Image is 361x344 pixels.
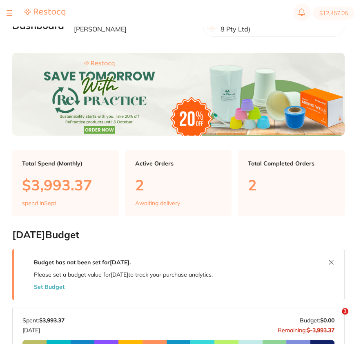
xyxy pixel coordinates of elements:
p: Total Completed Orders [248,160,335,167]
p: [DATE] [22,324,65,333]
a: Total Completed Orders2 [238,150,345,217]
button: Set Budget [34,284,65,290]
strong: $0.00 [320,317,334,324]
p: Remaining: [278,324,334,333]
p: Please set a budget value for [DATE] to track your purchase analytics. [34,271,213,278]
p: Welcome back, [PERSON_NAME] [PERSON_NAME] [74,18,196,33]
p: Total Spend (Monthly) [22,160,109,167]
p: Budget: [300,317,334,324]
strong: Budget has not been set for [DATE] . [34,259,131,266]
p: spend in Sept [22,200,56,206]
p: Spent: [22,317,65,324]
img: Restocq Logo [25,8,65,17]
strong: $-3,993.37 [307,326,334,334]
p: Awaiting delivery [135,200,180,206]
a: Active Orders2Awaiting delivery [125,150,232,217]
p: 2 [248,176,335,193]
span: 1 [342,308,348,315]
button: $12,457.05 [313,7,354,20]
p: Active Orders [135,160,222,167]
a: Restocq Logo [25,8,65,18]
iframe: Intercom live chat [325,308,345,328]
h2: [DATE] Budget [12,229,345,241]
p: [PERSON_NAME] Dental ( DentalTown 8 Pty Ltd) [221,18,338,33]
h2: Dashboard [12,20,64,31]
a: Total Spend (Monthly)$3,993.37spend inSept [12,150,119,217]
p: $3,993.37 [22,176,109,193]
p: 2 [135,176,222,193]
img: Dashboard [12,53,345,136]
strong: $3,993.37 [39,317,65,324]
